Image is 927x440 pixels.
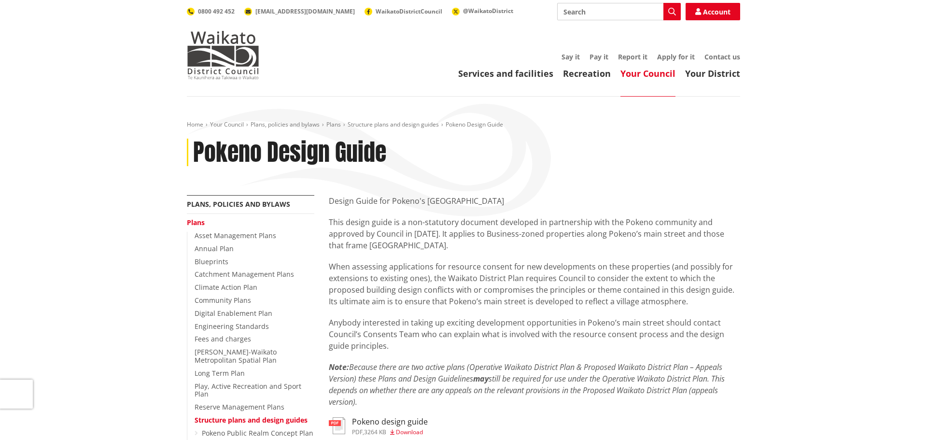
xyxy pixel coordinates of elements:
[352,428,363,436] span: pdf
[187,31,259,79] img: Waikato District Council - Te Kaunihera aa Takiwaa o Waikato
[202,428,313,438] a: Pokeno Public Realm Concept Plan
[329,195,740,207] p: Design Guide for Pokeno's [GEOGRAPHIC_DATA]
[348,120,439,128] a: Structure plans and design guides
[329,362,725,407] em: Because there are two active plans (Operative Waikato District Plan & Proposed Waikato District P...
[195,270,294,279] a: Catchment Management Plans
[187,218,205,227] a: Plans
[195,334,251,343] a: Fees and charges
[329,261,740,307] p: When assessing applications for resource consent for new developments on these properties (and po...
[618,52,647,61] a: Report it
[685,68,740,79] a: Your District
[452,7,513,15] a: @WaikatoDistrict
[463,7,513,15] span: @WaikatoDistrict
[198,7,235,15] span: 0800 492 452
[396,428,423,436] span: Download
[326,120,341,128] a: Plans
[210,120,244,128] a: Your Council
[255,7,355,15] span: [EMAIL_ADDRESS][DOMAIN_NAME]
[458,68,553,79] a: Services and facilities
[473,373,489,384] strong: may
[563,68,611,79] a: Recreation
[195,322,269,331] a: Engineering Standards
[195,347,277,365] a: [PERSON_NAME]-Waikato Metropolitan Spatial Plan
[187,7,235,15] a: 0800 492 452
[195,309,272,318] a: Digital Enablement Plan
[195,231,276,240] a: Asset Management Plans
[686,3,740,20] a: Account
[195,257,228,266] a: Blueprints
[193,139,386,167] h1: Pokeno Design Guide
[446,120,503,128] span: Pokeno Design Guide
[352,429,428,435] div: ,
[704,52,740,61] a: Contact us
[251,120,320,128] a: Plans, policies and bylaws
[364,428,386,436] span: 3264 KB
[657,52,695,61] a: Apply for it
[195,369,245,378] a: Long Term Plan
[195,402,284,412] a: Reserve Management Plans
[329,216,740,251] p: This design guide is a non-statutory document developed in partnership with the Pokeno community ...
[187,199,290,209] a: Plans, policies and bylaws
[365,7,442,15] a: WaikatoDistrictCouncil
[620,68,675,79] a: Your Council
[329,362,349,372] strong: Note:
[195,415,308,425] a: Structure plans and design guides
[557,3,681,20] input: Search input
[187,121,740,129] nav: breadcrumb
[329,417,428,435] a: Pokeno design guide pdf,3264 KB Download
[195,244,234,253] a: Annual Plan
[352,417,428,426] h3: Pokeno design guide
[329,417,345,434] img: document-pdf.svg
[187,120,203,128] a: Home
[195,382,301,399] a: Play, Active Recreation and Sport Plan
[329,317,740,352] p: Anybody interested in taking up exciting development opportunities in Pokeno’s main street should...
[195,283,257,292] a: Climate Action Plan
[195,296,251,305] a: Community Plans
[376,7,442,15] span: WaikatoDistrictCouncil
[590,52,608,61] a: Pay it
[244,7,355,15] a: [EMAIL_ADDRESS][DOMAIN_NAME]
[562,52,580,61] a: Say it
